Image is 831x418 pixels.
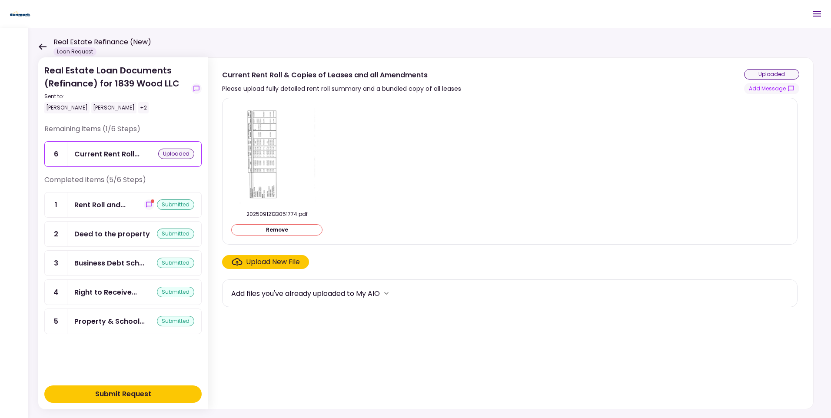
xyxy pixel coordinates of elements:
[222,83,461,94] div: Please upload fully detailed rent roll summary and a bundled copy of all leases
[44,279,202,305] a: 4Right to Receive Appraisalsubmitted
[74,149,140,159] div: Current Rent Roll & Copies of Leases and all Amendments
[191,83,202,94] button: show-messages
[208,57,814,409] div: Current Rent Roll & Copies of Leases and all AmendmentsPlease upload fully detailed rent roll sum...
[157,287,194,297] div: submitted
[44,175,202,192] div: Completed items (5/6 Steps)
[231,224,322,236] button: Remove
[222,70,461,80] div: Current Rent Roll & Copies of Leases and all Amendments
[45,222,67,246] div: 2
[45,192,67,217] div: 1
[44,385,202,403] button: Submit Request
[138,102,149,113] div: +2
[380,287,393,300] button: more
[44,124,202,141] div: Remaining items (1/6 Steps)
[9,7,32,20] img: Partner icon
[231,288,380,299] div: Add files you've already uploaded to My AIO
[45,280,67,305] div: 4
[222,255,309,269] span: Click here to upload the required document
[44,93,188,100] div: Sent to:
[45,251,67,275] div: 3
[74,258,144,269] div: Business Debt Schedule
[95,389,151,399] div: Submit Request
[44,141,202,167] a: 6Current Rent Roll & Copies of Leases and all Amendmentsuploaded
[44,102,90,113] div: [PERSON_NAME]
[44,309,202,334] a: 5Property & School Tax Billssubmitted
[45,142,67,166] div: 6
[246,257,300,267] div: Upload New File
[45,309,67,334] div: 5
[144,199,154,210] button: show-messages
[157,258,194,268] div: submitted
[807,3,828,24] button: Open menu
[744,83,799,94] button: show-messages
[74,316,145,327] div: Property & School Tax Bills
[44,64,188,113] div: Real Estate Loan Documents (Refinance) for 1839 Wood LLC
[744,69,799,80] div: uploaded
[44,221,202,247] a: 2Deed to the propertysubmitted
[44,192,202,218] a: 1Rent Roll and Property Cashflowshow-messagessubmitted
[53,37,151,47] h1: Real Estate Refinance (New)
[74,287,137,298] div: Right to Receive Appraisal
[157,199,194,210] div: submitted
[74,229,150,239] div: Deed to the property
[44,250,202,276] a: 3Business Debt Schedulesubmitted
[74,199,126,210] div: Rent Roll and Property Cashflow
[157,316,194,326] div: submitted
[158,149,194,159] div: uploaded
[231,210,322,218] div: 20250912133051774.pdf
[157,229,194,239] div: submitted
[53,47,96,56] div: Loan Request
[91,102,136,113] div: [PERSON_NAME]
